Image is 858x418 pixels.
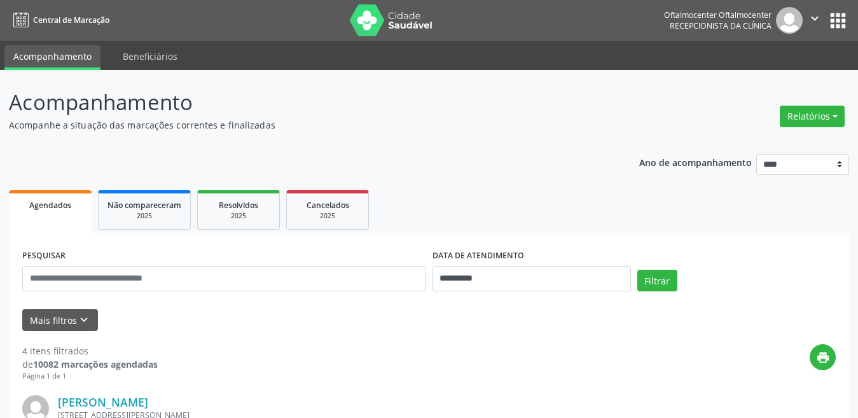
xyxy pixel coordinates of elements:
[33,358,158,370] strong: 10082 marcações agendadas
[637,270,677,291] button: Filtrar
[780,106,845,127] button: Relatórios
[9,10,109,31] a: Central de Marcação
[808,11,822,25] i: 
[29,200,71,211] span: Agendados
[33,15,109,25] span: Central de Marcação
[670,20,772,31] span: Recepcionista da clínica
[432,246,524,266] label: DATA DE ATENDIMENTO
[22,246,66,266] label: PESQUISAR
[22,358,158,371] div: de
[810,344,836,370] button: print
[664,10,772,20] div: Oftalmocenter Oftalmocenter
[22,371,158,382] div: Página 1 de 1
[9,118,597,132] p: Acompanhe a situação das marcações correntes e finalizadas
[114,45,186,67] a: Beneficiários
[22,309,98,331] button: Mais filtroskeyboard_arrow_down
[827,10,849,32] button: apps
[307,200,349,211] span: Cancelados
[58,395,148,409] a: [PERSON_NAME]
[77,313,91,327] i: keyboard_arrow_down
[803,7,827,34] button: 
[107,211,181,221] div: 2025
[219,200,258,211] span: Resolvidos
[816,351,830,365] i: print
[9,87,597,118] p: Acompanhamento
[776,7,803,34] img: img
[639,154,752,170] p: Ano de acompanhamento
[22,344,158,358] div: 4 itens filtrados
[4,45,100,70] a: Acompanhamento
[207,211,270,221] div: 2025
[107,200,181,211] span: Não compareceram
[296,211,359,221] div: 2025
